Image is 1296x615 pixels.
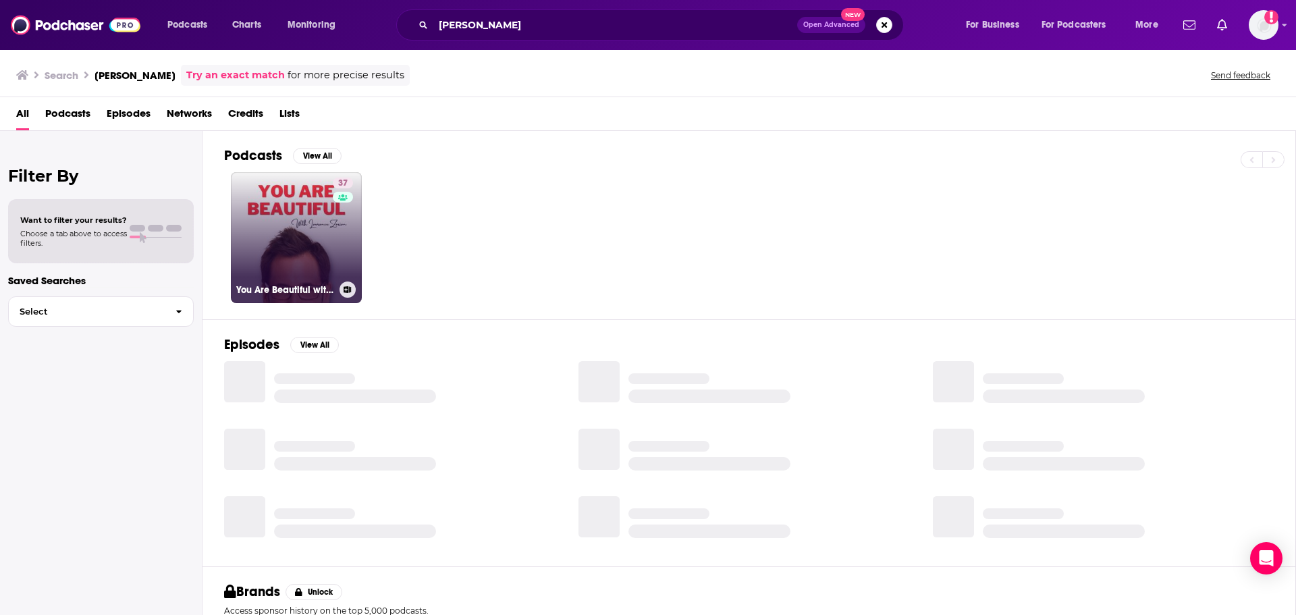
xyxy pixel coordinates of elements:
button: Show profile menu [1249,10,1278,40]
span: Choose a tab above to access filters. [20,229,127,248]
button: open menu [278,14,353,36]
a: Podcasts [45,103,90,130]
span: Charts [232,16,261,34]
a: Charts [223,14,269,36]
a: Credits [228,103,263,130]
span: Open Advanced [803,22,859,28]
h2: Brands [224,583,280,600]
button: View All [290,337,339,353]
h3: You Are Beautiful with [PERSON_NAME] [236,284,334,296]
svg: Add a profile image [1264,10,1278,24]
a: 37You Are Beautiful with [PERSON_NAME] [231,172,362,303]
span: For Podcasters [1042,16,1106,34]
span: 37 [338,177,348,190]
p: Saved Searches [8,274,194,287]
div: Open Intercom Messenger [1250,542,1282,574]
a: Try an exact match [186,68,285,83]
button: Send feedback [1207,70,1274,81]
a: 37 [333,178,353,188]
button: View All [293,148,342,164]
input: Search podcasts, credits, & more... [433,14,797,36]
h2: Filter By [8,166,194,186]
a: Show notifications dropdown [1212,14,1233,36]
span: More [1135,16,1158,34]
span: Podcasts [167,16,207,34]
span: For Business [966,16,1019,34]
h3: [PERSON_NAME] [94,69,175,82]
a: Networks [167,103,212,130]
span: Monitoring [288,16,335,34]
button: Select [8,296,194,327]
button: Unlock [286,584,343,600]
a: Lists [279,103,300,130]
span: for more precise results [288,68,404,83]
a: Show notifications dropdown [1178,14,1201,36]
button: open menu [1126,14,1175,36]
button: open menu [158,14,225,36]
button: Open AdvancedNew [797,17,865,33]
a: Episodes [107,103,151,130]
a: All [16,103,29,130]
span: New [841,8,865,21]
span: Logged in as Ashley_Beenen [1249,10,1278,40]
div: Search podcasts, credits, & more... [409,9,917,41]
img: Podchaser - Follow, Share and Rate Podcasts [11,12,140,38]
h2: Podcasts [224,147,282,164]
h2: Episodes [224,336,279,353]
h3: Search [45,69,78,82]
button: open menu [956,14,1036,36]
img: User Profile [1249,10,1278,40]
button: open menu [1033,14,1126,36]
a: EpisodesView All [224,336,339,353]
span: Select [9,307,165,316]
span: Want to filter your results? [20,215,127,225]
a: PodcastsView All [224,147,342,164]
